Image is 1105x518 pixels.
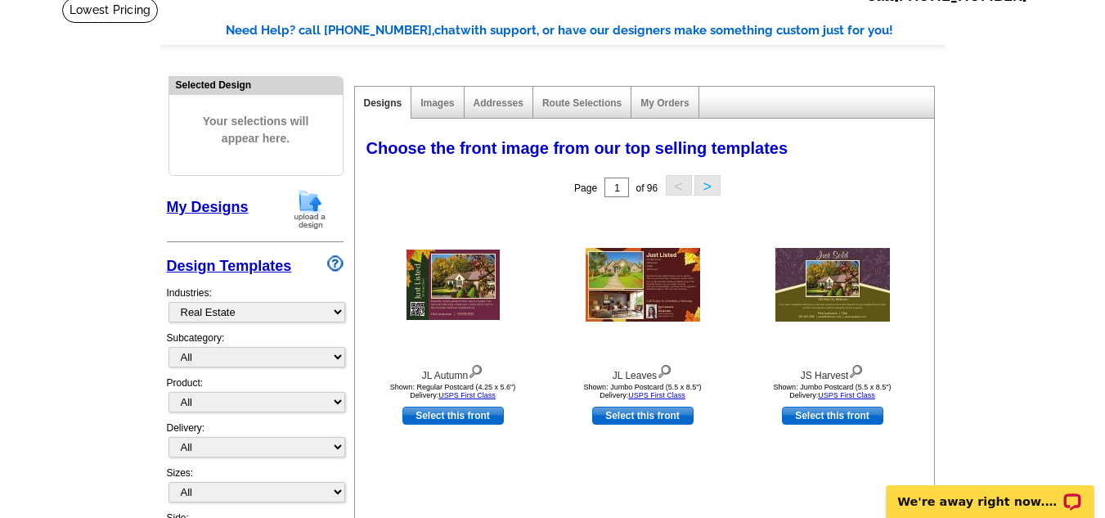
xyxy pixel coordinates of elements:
[169,77,343,92] div: Selected Design
[420,97,454,109] a: Images
[182,97,330,164] span: Your selections will appear here.
[438,391,496,399] a: USPS First Class
[402,407,504,425] a: use this design
[364,97,402,109] a: Designs
[434,23,460,38] span: chat
[363,383,543,399] div: Shown: Regular Postcard (4.25 x 5.6") Delivery:
[628,391,685,399] a: USPS First Class
[818,391,875,399] a: USPS First Class
[782,407,883,425] a: use this design
[586,248,700,322] img: JL Leaves
[657,361,672,379] img: view design details
[553,383,733,399] div: Shown: Jumbo Postcard (5.5 x 8.5") Delivery:
[289,188,331,230] img: upload-design
[694,175,721,196] button: >
[743,383,923,399] div: Shown: Jumbo Postcard (5.5 x 8.5") Delivery:
[363,361,543,383] div: JL Autumn
[407,250,500,320] img: JL Autumn
[167,258,292,274] a: Design Templates
[366,139,788,157] span: Choose the front image from our top selling templates
[327,255,344,272] img: design-wizard-help-icon.png
[167,376,344,421] div: Product:
[542,97,622,109] a: Route Selections
[167,277,344,331] div: Industries:
[226,21,946,40] div: Need Help? call [PHONE_NUMBER], with support, or have our designers make something custom just fo...
[640,97,689,109] a: My Orders
[848,361,864,379] img: view design details
[167,421,344,466] div: Delivery:
[574,182,597,194] span: Page
[875,466,1105,518] iframe: LiveChat chat widget
[468,361,483,379] img: view design details
[636,182,658,194] span: of 96
[167,331,344,376] div: Subcategory:
[743,361,923,383] div: JS Harvest
[167,466,344,511] div: Sizes:
[775,248,890,322] img: JS Harvest
[666,175,692,196] button: <
[592,407,694,425] a: use this design
[474,97,523,109] a: Addresses
[553,361,733,383] div: JL Leaves
[167,199,249,215] a: My Designs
